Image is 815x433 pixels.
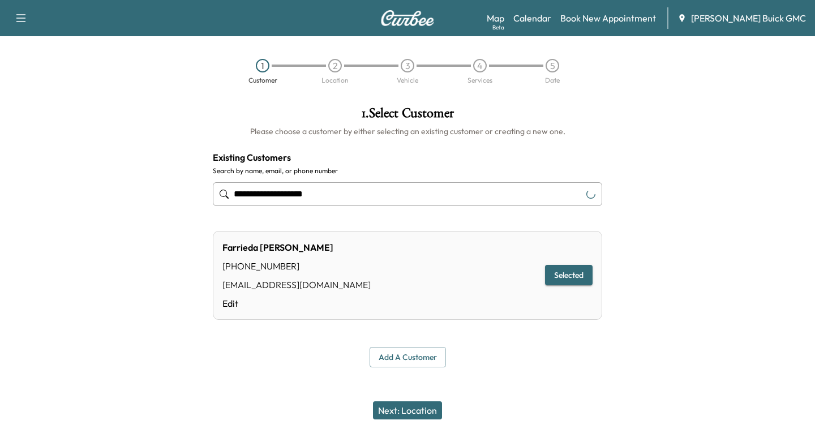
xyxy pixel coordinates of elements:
[691,11,806,25] span: [PERSON_NAME] Buick GMC
[545,265,593,286] button: Selected
[560,11,656,25] a: Book New Appointment
[373,401,442,419] button: Next: Location
[213,126,602,137] h6: Please choose a customer by either selecting an existing customer or creating a new one.
[213,166,602,175] label: Search by name, email, or phone number
[513,11,551,25] a: Calendar
[467,77,492,84] div: Services
[321,77,349,84] div: Location
[545,77,560,84] div: Date
[222,278,371,291] div: [EMAIL_ADDRESS][DOMAIN_NAME]
[380,10,435,26] img: Curbee Logo
[546,59,559,72] div: 5
[213,106,602,126] h1: 1 . Select Customer
[222,241,371,254] div: Farrieda [PERSON_NAME]
[492,23,504,32] div: Beta
[213,151,602,164] h4: Existing Customers
[248,77,277,84] div: Customer
[222,259,371,273] div: [PHONE_NUMBER]
[370,347,446,368] button: Add a customer
[222,297,371,310] a: Edit
[473,59,487,72] div: 4
[328,59,342,72] div: 2
[401,59,414,72] div: 3
[256,59,269,72] div: 1
[487,11,504,25] a: MapBeta
[397,77,418,84] div: Vehicle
